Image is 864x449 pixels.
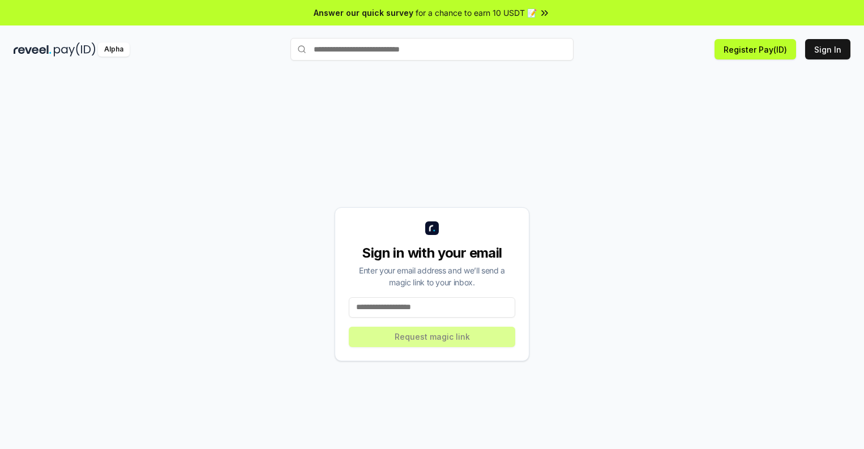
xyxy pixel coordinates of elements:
div: Sign in with your email [349,244,515,262]
img: reveel_dark [14,42,52,57]
button: Register Pay(ID) [715,39,796,59]
img: pay_id [54,42,96,57]
img: logo_small [425,221,439,235]
span: Answer our quick survey [314,7,413,19]
button: Sign In [805,39,850,59]
div: Enter your email address and we’ll send a magic link to your inbox. [349,264,515,288]
div: Alpha [98,42,130,57]
span: for a chance to earn 10 USDT 📝 [416,7,537,19]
